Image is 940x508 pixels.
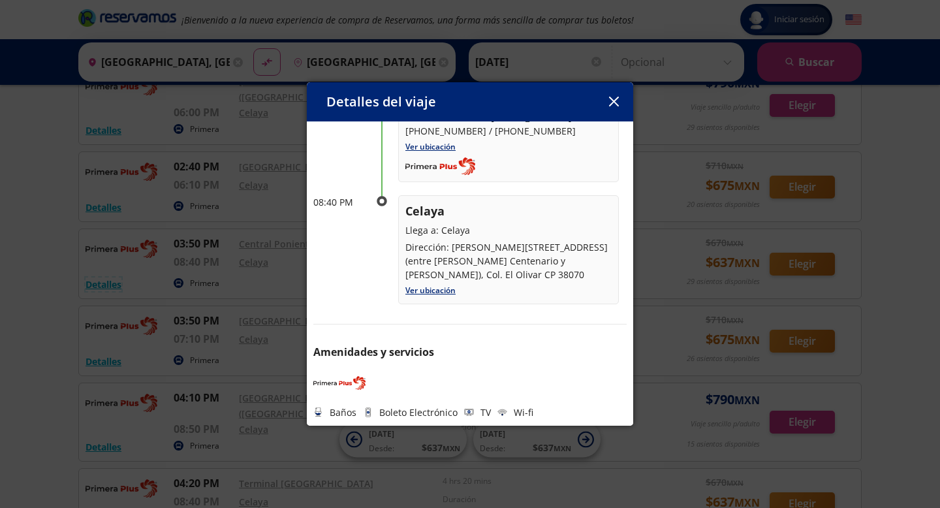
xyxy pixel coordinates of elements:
p: Celaya [405,202,612,220]
p: Baños [330,405,356,419]
p: Dirección: [PERSON_NAME][STREET_ADDRESS] (entre [PERSON_NAME] Centenario y [PERSON_NAME]), Col. E... [405,240,612,281]
img: PRIMERA PLUS [313,373,366,392]
p: Wi-fi [514,405,533,419]
p: 08:40 PM [313,195,366,209]
a: Ver ubicación [405,285,456,296]
p: Amenidades y servicios [313,344,627,360]
a: Ver ubicación [405,141,456,152]
p: TV [480,405,491,419]
p: Llega a: Celaya [405,223,612,237]
img: Completo_color__1_.png [405,157,475,176]
p: Boleto Electrónico [379,405,458,419]
p: Detalles del viaje [326,92,436,112]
